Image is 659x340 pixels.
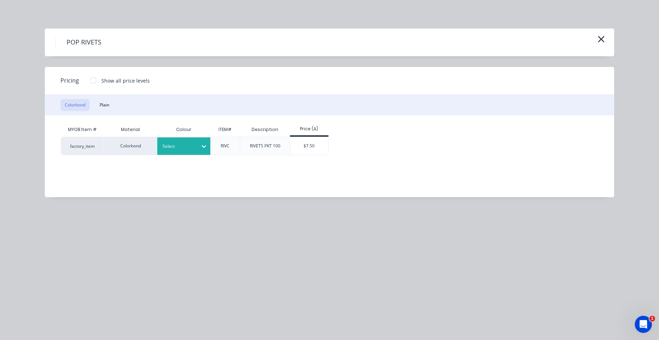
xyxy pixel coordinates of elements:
[61,122,104,137] div: MYOB Item #
[649,316,655,321] span: 1
[246,121,284,138] div: Description
[56,36,112,49] h4: POP RIVETS
[104,137,157,155] div: Colorbond
[290,137,328,155] div: $7.50
[95,99,114,111] button: Plain
[290,126,329,132] div: Price (A)
[60,99,90,111] button: Colorbond
[213,121,237,138] div: ITEM#
[635,316,652,333] iframe: Intercom live chat
[250,143,280,149] div: RIVETS PKT 100
[221,143,230,149] div: RIVC
[61,137,104,155] div: factory_item
[101,77,150,84] div: Show all price levels
[60,76,79,85] span: Pricing
[104,122,157,137] div: Material
[157,122,210,137] div: Colour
